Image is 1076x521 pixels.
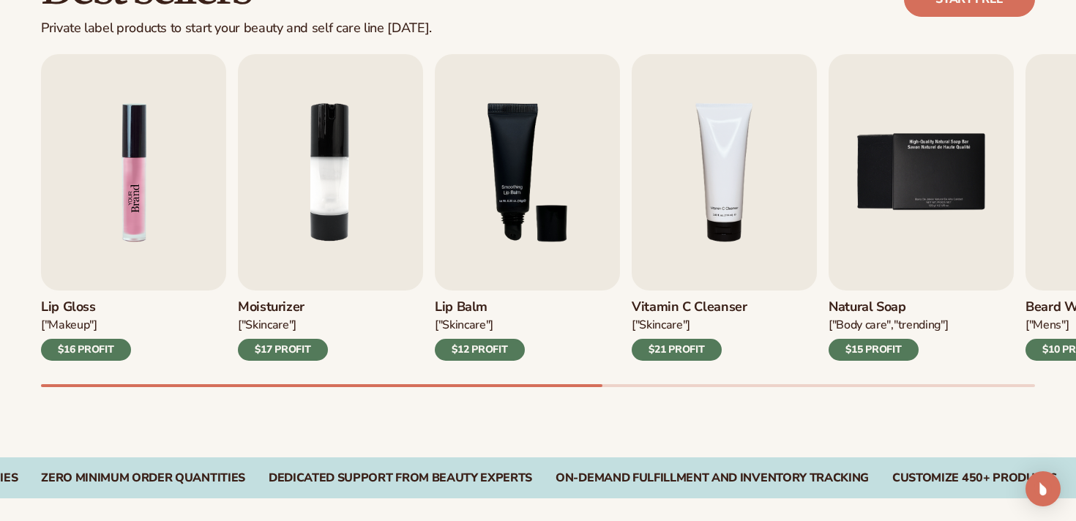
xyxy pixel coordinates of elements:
[41,299,131,315] h3: Lip Gloss
[41,471,245,485] div: Zero Minimum Order QuantitieS
[632,54,817,361] a: 4 / 9
[632,339,722,361] div: $21 PROFIT
[41,54,226,291] img: Shopify Image 5
[41,318,131,333] div: ["MAKEUP"]
[238,54,423,361] a: 2 / 9
[829,339,919,361] div: $15 PROFIT
[892,471,1057,485] div: CUSTOMIZE 450+ PRODUCTS
[269,471,532,485] div: Dedicated Support From Beauty Experts
[632,318,747,333] div: ["Skincare"]
[435,54,620,361] a: 3 / 9
[238,339,328,361] div: $17 PROFIT
[435,299,525,315] h3: Lip Balm
[829,54,1014,361] a: 5 / 9
[41,339,131,361] div: $16 PROFIT
[435,318,525,333] div: ["SKINCARE"]
[435,339,525,361] div: $12 PROFIT
[556,471,869,485] div: On-Demand Fulfillment and Inventory Tracking
[632,299,747,315] h3: Vitamin C Cleanser
[238,318,328,333] div: ["SKINCARE"]
[1025,471,1061,506] div: Open Intercom Messenger
[41,20,432,37] div: Private label products to start your beauty and self care line [DATE].
[41,54,226,361] a: 1 / 9
[829,299,948,315] h3: Natural Soap
[238,299,328,315] h3: Moisturizer
[829,318,948,333] div: ["BODY Care","TRENDING"]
